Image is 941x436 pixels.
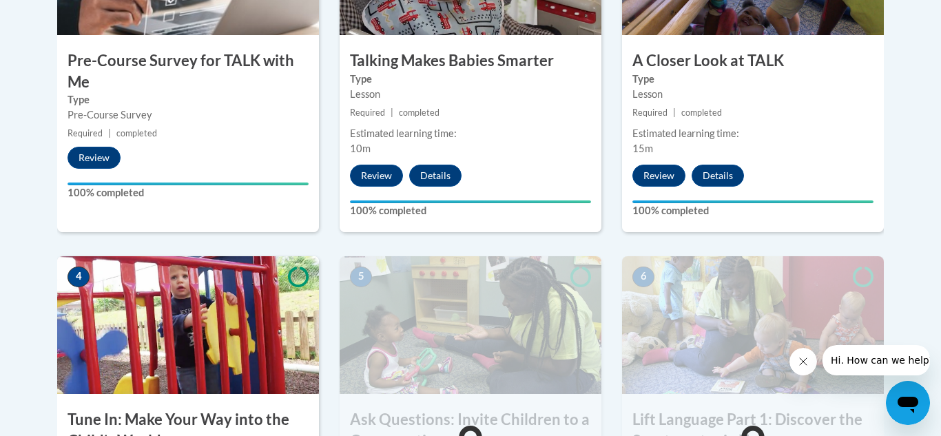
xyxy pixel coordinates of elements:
[632,143,653,154] span: 15m
[108,128,111,138] span: |
[622,50,884,72] h3: A Closer Look at TALK
[68,267,90,287] span: 4
[68,147,121,169] button: Review
[350,267,372,287] span: 5
[68,185,309,200] label: 100% completed
[8,10,112,21] span: Hi. How can we help?
[350,165,403,187] button: Review
[399,107,440,118] span: completed
[632,267,654,287] span: 6
[632,72,873,87] label: Type
[632,126,873,141] div: Estimated learning time:
[68,128,103,138] span: Required
[886,381,930,425] iframe: Button to launch messaging window
[350,87,591,102] div: Lesson
[632,107,668,118] span: Required
[350,126,591,141] div: Estimated learning time:
[350,72,591,87] label: Type
[350,200,591,203] div: Your progress
[673,107,676,118] span: |
[632,165,685,187] button: Review
[823,345,930,375] iframe: Message from company
[68,107,309,123] div: Pre-Course Survey
[350,107,385,118] span: Required
[692,165,744,187] button: Details
[350,203,591,218] label: 100% completed
[116,128,157,138] span: completed
[622,256,884,394] img: Course Image
[789,348,817,375] iframe: Close message
[340,50,601,72] h3: Talking Makes Babies Smarter
[68,92,309,107] label: Type
[632,203,873,218] label: 100% completed
[632,200,873,203] div: Your progress
[68,183,309,185] div: Your progress
[57,256,319,394] img: Course Image
[409,165,462,187] button: Details
[340,256,601,394] img: Course Image
[632,87,873,102] div: Lesson
[350,143,371,154] span: 10m
[57,50,319,93] h3: Pre-Course Survey for TALK with Me
[391,107,393,118] span: |
[681,107,722,118] span: completed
